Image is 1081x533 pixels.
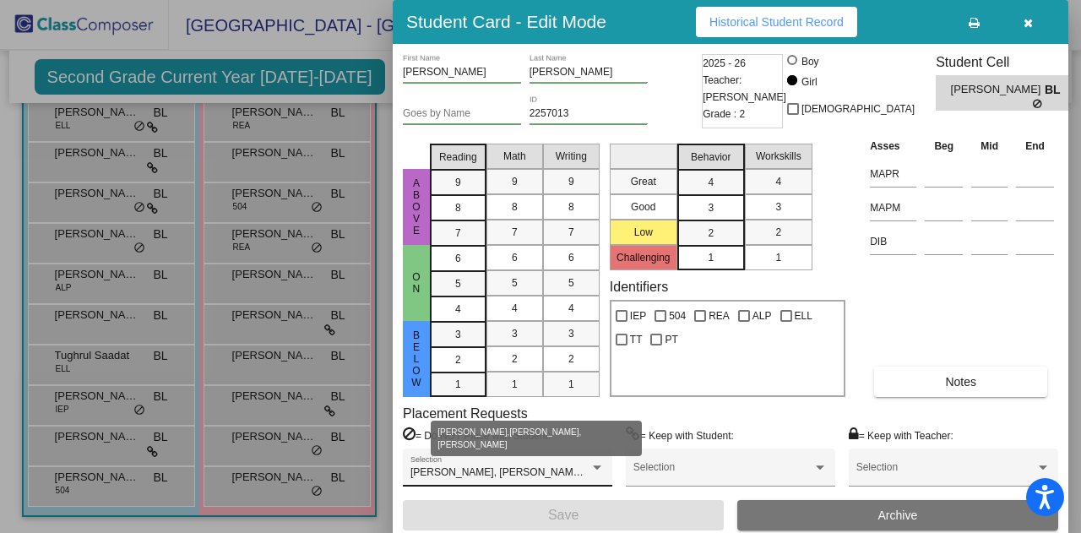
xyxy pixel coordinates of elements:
span: 5 [455,276,461,291]
button: Historical Student Record [696,7,857,37]
span: 3 [775,199,781,215]
label: = Keep with Student: [626,427,734,443]
span: 2 [568,351,574,367]
span: 3 [568,326,574,341]
label: Placement Requests [403,405,528,422]
input: assessment [870,229,916,254]
span: 6 [455,251,461,266]
input: assessment [870,161,916,187]
th: Asses [866,137,921,155]
span: 2 [775,225,781,240]
span: [DEMOGRAPHIC_DATA] [801,99,915,119]
span: 3 [455,327,461,342]
span: [PERSON_NAME] [951,81,1045,99]
span: 1 [512,377,518,392]
span: Workskills [756,149,801,164]
span: 3 [512,326,518,341]
span: PT [665,329,677,350]
button: Archive [737,500,1058,530]
span: 4 [775,174,781,189]
label: = Keep with Teacher: [849,427,953,443]
span: REA [709,306,730,326]
span: 2 [512,351,518,367]
span: 1 [775,250,781,265]
span: Below [409,329,424,389]
span: 9 [512,174,518,189]
span: Archive [878,509,918,522]
span: 1 [708,250,714,265]
span: 3 [708,200,714,215]
span: 7 [512,225,518,240]
span: 4 [708,175,714,190]
span: 6 [512,250,518,265]
th: Mid [967,137,1012,155]
span: On [409,271,424,295]
span: Historical Student Record [709,15,844,29]
span: 8 [568,199,574,215]
span: IEP [630,306,646,326]
div: Boy [801,54,819,69]
div: Girl [801,74,818,90]
span: [PERSON_NAME], [PERSON_NAME], [PERSON_NAME] [410,466,671,478]
span: 7 [455,226,461,241]
button: Save [403,500,724,530]
span: 1 [568,377,574,392]
button: Notes [874,367,1047,397]
span: 4 [568,301,574,316]
span: 6 [568,250,574,265]
input: Enter ID [530,108,648,120]
span: Writing [556,149,587,164]
span: Behavior [691,150,731,165]
span: 2025 - 26 [703,55,746,72]
span: 9 [568,174,574,189]
h3: Student Card - Edit Mode [406,11,606,32]
span: 1 [455,377,461,392]
span: Notes [945,375,976,389]
span: BL [1045,81,1068,99]
span: 2 [455,352,461,367]
input: assessment [870,195,916,220]
span: 4 [512,301,518,316]
span: Teacher: [PERSON_NAME] [703,72,786,106]
label: = Do NOT Place with Student: [403,427,551,443]
span: ELL [795,306,812,326]
th: End [1012,137,1058,155]
span: 504 [669,306,686,326]
span: TT [630,329,643,350]
label: Identifiers [610,279,668,295]
input: goes by name [403,108,521,120]
span: 5 [512,275,518,291]
span: Save [548,508,579,522]
span: ALP [752,306,772,326]
span: 9 [455,175,461,190]
span: Grade : 2 [703,106,745,122]
span: 8 [512,199,518,215]
span: 4 [455,302,461,317]
span: 2 [708,226,714,241]
span: Reading [439,150,477,165]
span: 8 [455,200,461,215]
span: 5 [568,275,574,291]
span: 7 [568,225,574,240]
span: Above [409,177,424,237]
span: Math [503,149,526,164]
th: Beg [921,137,967,155]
